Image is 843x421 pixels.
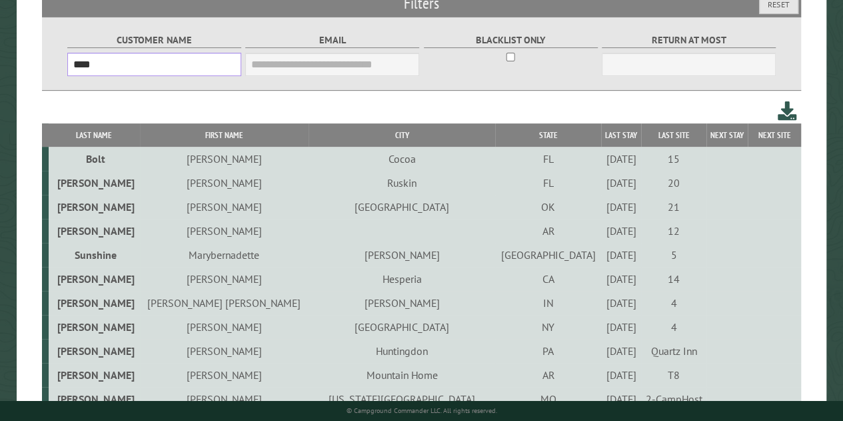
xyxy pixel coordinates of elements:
[49,387,139,411] td: [PERSON_NAME]
[67,33,241,48] label: Customer Name
[641,243,706,267] td: 5
[495,147,601,171] td: FL
[641,315,706,339] td: 4
[603,368,638,382] div: [DATE]
[49,267,139,291] td: [PERSON_NAME]
[641,267,706,291] td: 14
[603,152,638,165] div: [DATE]
[140,147,309,171] td: [PERSON_NAME]
[495,267,601,291] td: CA
[424,33,598,48] label: Blacklist only
[140,339,309,363] td: [PERSON_NAME]
[495,315,601,339] td: NY
[641,195,706,219] td: 21
[601,123,641,147] th: Last Stay
[603,176,638,189] div: [DATE]
[49,243,139,267] td: Sunshine
[49,195,139,219] td: [PERSON_NAME]
[140,363,309,387] td: [PERSON_NAME]
[49,315,139,339] td: [PERSON_NAME]
[245,33,419,48] label: Email
[602,33,776,48] label: Return at most
[603,200,638,214] div: [DATE]
[706,123,748,147] th: Next Stay
[140,291,309,315] td: [PERSON_NAME] [PERSON_NAME]
[641,363,706,387] td: T8
[603,248,638,262] div: [DATE]
[309,243,495,267] td: [PERSON_NAME]
[49,363,139,387] td: [PERSON_NAME]
[641,219,706,243] td: 12
[49,171,139,195] td: [PERSON_NAME]
[140,267,309,291] td: [PERSON_NAME]
[603,320,638,334] div: [DATE]
[495,171,601,195] td: FL
[140,315,309,339] td: [PERSON_NAME]
[309,195,495,219] td: [GEOGRAPHIC_DATA]
[603,344,638,358] div: [DATE]
[309,315,495,339] td: [GEOGRAPHIC_DATA]
[309,339,495,363] td: Huntingdon
[309,147,495,171] td: Cocoa
[641,291,706,315] td: 4
[603,392,638,406] div: [DATE]
[309,363,495,387] td: Mountain Home
[641,123,706,147] th: Last Site
[495,243,601,267] td: [GEOGRAPHIC_DATA]
[495,339,601,363] td: PA
[49,219,139,243] td: [PERSON_NAME]
[641,339,706,363] td: Quartz Inn
[603,296,638,310] div: [DATE]
[49,339,139,363] td: [PERSON_NAME]
[748,123,801,147] th: Next Site
[140,123,309,147] th: First Name
[346,406,496,415] small: © Campground Commander LLC. All rights reserved.
[641,147,706,171] td: 15
[49,147,139,171] td: Bolt
[495,219,601,243] td: AR
[309,171,495,195] td: Ruskin
[603,224,638,238] div: [DATE]
[309,291,495,315] td: [PERSON_NAME]
[140,219,309,243] td: [PERSON_NAME]
[495,387,601,411] td: MO
[49,291,139,315] td: [PERSON_NAME]
[495,291,601,315] td: IN
[603,272,638,286] div: [DATE]
[309,267,495,291] td: Hesperia
[778,99,797,123] a: Download this customer list (.csv)
[309,387,495,411] td: [US_STATE][GEOGRAPHIC_DATA]
[495,195,601,219] td: OK
[140,195,309,219] td: [PERSON_NAME]
[140,243,309,267] td: Marybernadette
[140,171,309,195] td: [PERSON_NAME]
[641,387,706,411] td: 2-CampHost
[641,171,706,195] td: 20
[495,363,601,387] td: AR
[309,123,495,147] th: City
[140,387,309,411] td: [PERSON_NAME]
[495,123,601,147] th: State
[49,123,139,147] th: Last Name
